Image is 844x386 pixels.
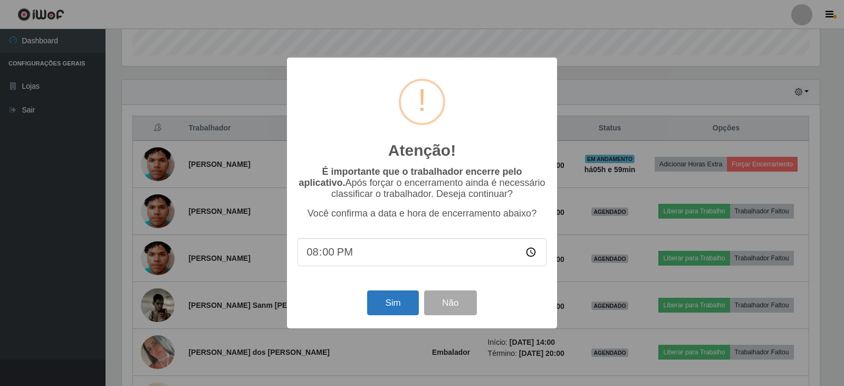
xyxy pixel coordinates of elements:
[424,290,476,315] button: Não
[367,290,418,315] button: Sim
[299,166,522,188] b: É importante que o trabalhador encerre pelo aplicativo.
[388,141,456,160] h2: Atenção!
[298,208,546,219] p: Você confirma a data e hora de encerramento abaixo?
[298,166,546,200] p: Após forçar o encerramento ainda é necessário classificar o trabalhador. Deseja continuar?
